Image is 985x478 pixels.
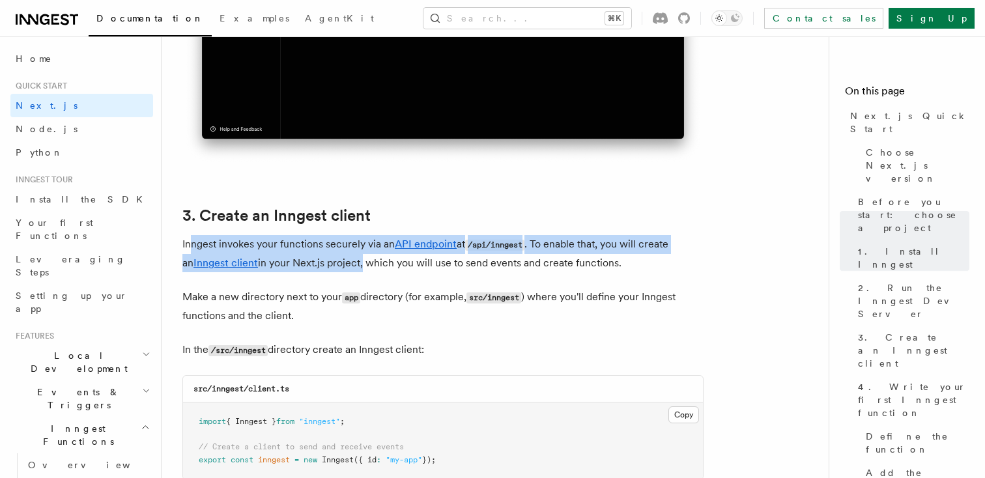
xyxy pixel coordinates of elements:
[845,83,969,104] h4: On this page
[23,453,153,477] a: Overview
[10,331,54,341] span: Features
[16,194,150,204] span: Install the SDK
[220,13,289,23] span: Examples
[10,117,153,141] a: Node.js
[16,254,126,277] span: Leveraging Steps
[10,175,73,185] span: Inngest tour
[10,422,141,448] span: Inngest Functions
[199,455,226,464] span: export
[304,455,317,464] span: new
[10,81,67,91] span: Quick start
[10,47,153,70] a: Home
[182,341,704,359] p: In the directory create an Inngest client:
[853,240,969,276] a: 1. Install Inngest
[182,288,704,325] p: Make a new directory next to your directory (for example, ) where you'll define your Inngest func...
[668,406,699,423] button: Copy
[354,455,377,464] span: ({ id
[16,290,128,314] span: Setting up your app
[853,276,969,326] a: 2. Run the Inngest Dev Server
[10,284,153,320] a: Setting up your app
[10,417,153,453] button: Inngest Functions
[16,218,93,241] span: Your first Functions
[10,247,153,284] a: Leveraging Steps
[297,4,382,35] a: AgentKit
[231,455,253,464] span: const
[182,206,371,225] a: 3. Create an Inngest client
[858,281,969,320] span: 2. Run the Inngest Dev Server
[845,104,969,141] a: Next.js Quick Start
[89,4,212,36] a: Documentation
[858,195,969,234] span: Before you start: choose a project
[10,188,153,211] a: Install the SDK
[858,331,969,370] span: 3. Create an Inngest client
[858,245,969,271] span: 1. Install Inngest
[386,455,422,464] span: "my-app"
[423,8,631,29] button: Search...⌘K
[711,10,743,26] button: Toggle dark mode
[850,109,969,135] span: Next.js Quick Start
[342,292,360,303] code: app
[193,384,289,393] code: src/inngest/client.ts
[466,292,521,303] code: src/inngest
[853,190,969,240] a: Before you start: choose a project
[16,52,52,65] span: Home
[199,417,226,426] span: import
[853,375,969,425] a: 4. Write your first Inngest function
[299,417,340,426] span: "inngest"
[208,345,268,356] code: /src/inngest
[276,417,294,426] span: from
[861,425,969,461] a: Define the function
[10,344,153,380] button: Local Development
[395,238,457,250] a: API endpoint
[10,94,153,117] a: Next.js
[182,235,704,272] p: Inngest invokes your functions securely via an at . To enable that, you will create an in your Ne...
[294,455,299,464] span: =
[10,141,153,164] a: Python
[305,13,374,23] span: AgentKit
[193,257,258,269] a: Inngest client
[861,141,969,190] a: Choose Next.js version
[605,12,623,25] kbd: ⌘K
[226,417,276,426] span: { Inngest }
[96,13,204,23] span: Documentation
[199,442,404,451] span: // Create a client to send and receive events
[258,455,290,464] span: inngest
[10,349,142,375] span: Local Development
[212,4,297,35] a: Examples
[858,380,969,419] span: 4. Write your first Inngest function
[322,455,354,464] span: Inngest
[422,455,436,464] span: });
[866,430,969,456] span: Define the function
[853,326,969,375] a: 3. Create an Inngest client
[16,147,63,158] span: Python
[16,100,78,111] span: Next.js
[377,455,381,464] span: :
[889,8,975,29] a: Sign Up
[10,386,142,412] span: Events & Triggers
[465,240,524,251] code: /api/inngest
[866,146,969,185] span: Choose Next.js version
[340,417,345,426] span: ;
[10,211,153,247] a: Your first Functions
[16,124,78,134] span: Node.js
[28,460,162,470] span: Overview
[764,8,883,29] a: Contact sales
[10,380,153,417] button: Events & Triggers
